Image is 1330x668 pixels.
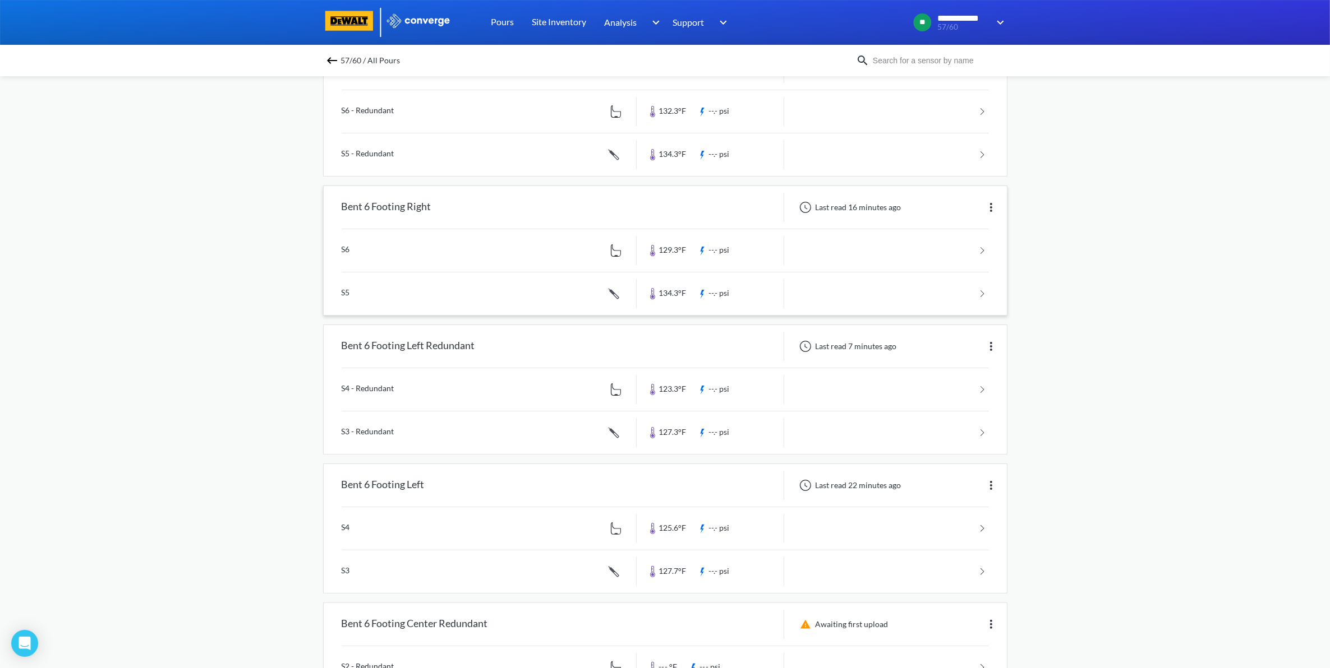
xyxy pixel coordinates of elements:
div: Last read 22 minutes ago [793,479,905,492]
img: more.svg [984,479,998,492]
div: Last read 7 minutes ago [793,340,900,353]
img: backspace.svg [325,54,339,67]
div: Bent 6 Footing Left Redundant [342,332,475,361]
input: Search for a sensor by name [869,54,1005,67]
img: more.svg [984,340,998,353]
div: Open Intercom Messenger [11,630,38,657]
span: Support [673,15,705,29]
div: Awaiting first upload [793,618,892,631]
img: downArrow.svg [990,16,1007,29]
img: logo-dewalt.svg [323,11,376,31]
div: Bent 6 Footing Center Redundant [342,610,488,639]
div: Bent 6 Footing Left [342,471,425,500]
span: 57/60 / All Pours [341,53,401,68]
img: icon-search.svg [856,54,869,67]
div: Bent 6 Footing Right [342,193,431,222]
img: more.svg [984,618,998,631]
img: more.svg [984,201,998,214]
img: logo_ewhite.svg [386,13,451,28]
span: 57/60 [937,23,989,31]
span: Analysis [605,15,637,29]
img: downArrow.svg [645,16,662,29]
div: Last read 16 minutes ago [793,201,905,214]
img: downArrow.svg [712,16,730,29]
